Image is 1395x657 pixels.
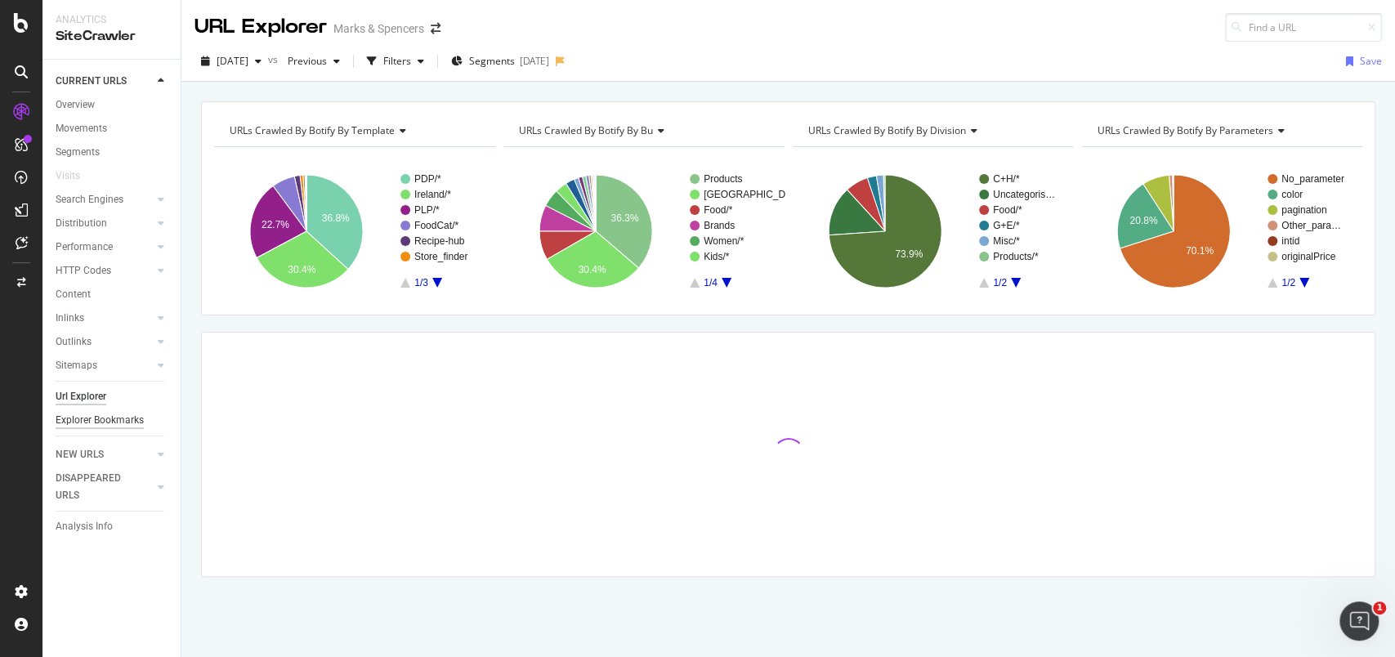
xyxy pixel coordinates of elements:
text: Products [704,173,742,185]
div: Overview [56,96,95,114]
div: Analytics [56,13,168,27]
text: PDP/* [414,173,441,185]
text: pagination [1281,204,1326,216]
text: 36.8% [322,212,350,224]
text: PLP/* [414,204,440,216]
text: 1/2 [1281,277,1295,288]
a: CURRENT URLS [56,73,153,90]
text: 30.4% [578,264,606,275]
button: Previous [281,48,347,74]
text: Store_finder [414,251,467,262]
span: vs [268,52,281,66]
div: Search Engines [56,191,123,208]
div: Distribution [56,215,107,232]
div: Save [1360,54,1382,68]
text: No_parameter [1281,173,1344,185]
div: Movements [56,120,107,137]
a: Overview [56,96,169,114]
div: CURRENT URLS [56,73,127,90]
span: URLs Crawled By Botify By template [230,123,395,137]
span: URLs Crawled By Botify By bu [519,123,653,137]
text: Recipe-hub [414,235,465,247]
a: Analysis Info [56,518,169,535]
a: Content [56,286,169,303]
a: Segments [56,144,169,161]
div: NEW URLS [56,446,104,463]
div: DISAPPEARED URLS [56,470,138,504]
h4: URLs Crawled By Botify By template [226,118,481,144]
text: intid [1281,235,1299,247]
span: 2025 Aug. 2nd [217,54,248,68]
text: color [1281,189,1303,200]
text: Women/* [704,235,744,247]
text: FoodCat/* [414,220,458,231]
a: Movements [56,120,169,137]
span: Segments [469,54,515,68]
a: Url Explorer [56,388,169,405]
a: NEW URLS [56,446,153,463]
text: [GEOGRAPHIC_DATA] [704,189,806,200]
div: Sitemaps [56,357,97,374]
h4: URLs Crawled By Botify By bu [516,118,770,144]
span: URLs Crawled By Botify By parameters [1097,123,1272,137]
a: Inlinks [56,310,153,327]
text: Misc/* [993,235,1020,247]
text: 30.4% [288,263,315,275]
button: Save [1339,48,1382,74]
button: Filters [360,48,431,74]
text: 1/2 [993,277,1007,288]
svg: A chart. [503,160,785,302]
div: URL Explorer [194,13,327,41]
a: Distribution [56,215,153,232]
text: 73.9% [895,248,923,260]
a: Sitemaps [56,357,153,374]
div: Content [56,286,91,303]
div: Performance [56,239,113,256]
text: Ireland/* [414,189,451,200]
text: 70.1% [1186,244,1214,256]
text: 20.8% [1130,215,1158,226]
div: Explorer Bookmarks [56,412,144,429]
text: C+H/* [993,173,1020,185]
button: [DATE] [194,48,268,74]
button: Segments[DATE] [445,48,556,74]
div: Analysis Info [56,518,113,535]
div: Marks & Spencers [333,20,424,37]
div: Url Explorer [56,388,106,405]
h4: URLs Crawled By Botify By division [805,118,1059,144]
div: Filters [383,54,411,68]
input: Find a URL [1225,13,1382,42]
div: Inlinks [56,310,84,327]
text: Other_para… [1281,220,1341,231]
h4: URLs Crawled By Botify By parameters [1093,118,1348,144]
a: DISAPPEARED URLS [56,470,153,504]
text: G+E/* [993,220,1020,231]
iframe: Intercom live chat [1339,601,1379,641]
a: Performance [56,239,153,256]
span: Previous [281,54,327,68]
text: 22.7% [262,219,289,230]
svg: A chart. [793,160,1074,302]
a: Explorer Bookmarks [56,412,169,429]
div: Segments [56,144,100,161]
text: Uncategoris… [993,189,1055,200]
text: originalPrice [1281,251,1335,262]
text: 1/4 [704,277,718,288]
div: arrow-right-arrow-left [431,23,440,34]
div: SiteCrawler [56,27,168,46]
text: Food/* [993,204,1022,216]
a: HTTP Codes [56,262,153,279]
div: Visits [56,168,80,185]
text: Kids/* [704,251,730,262]
a: Search Engines [56,191,153,208]
a: Outlinks [56,333,153,351]
span: 1 [1373,601,1386,615]
div: Outlinks [56,333,92,351]
svg: A chart. [214,160,495,302]
div: A chart. [1081,160,1362,302]
a: Visits [56,168,96,185]
text: 1/3 [414,277,428,288]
